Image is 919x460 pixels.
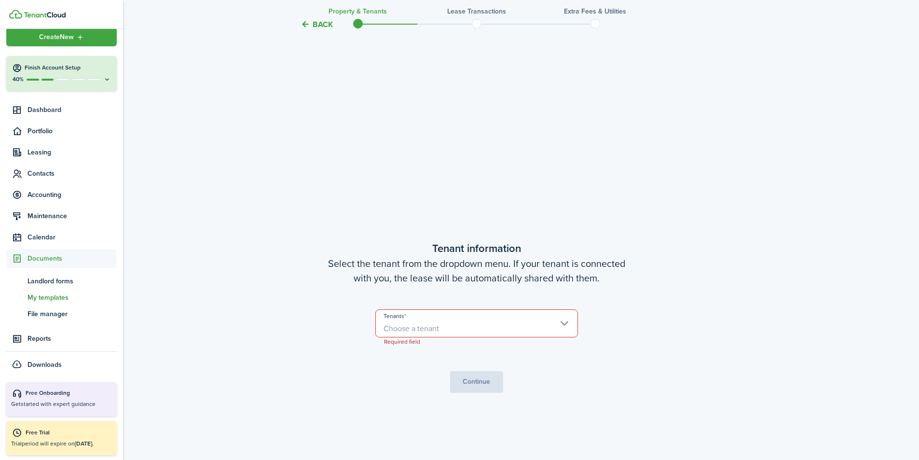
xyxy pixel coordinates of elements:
a: Free TrialTrialperiod will expire on[DATE]. [6,421,117,455]
span: Portfolio [27,126,117,136]
h3: Extra fees & Utilities [564,6,626,16]
span: Reports [27,334,117,344]
a: My templates [6,289,117,306]
b: [DATE]. [75,439,94,448]
span: Landlord forms [27,276,117,286]
div: Free Onboarding [26,389,112,399]
span: Dashboard [27,105,117,115]
a: Landlord forms [6,273,117,289]
span: Create New [39,34,74,41]
span: Maintenance [27,211,117,221]
span: Accounting [27,190,117,200]
span: period will expire on [22,439,94,448]
p: 40% [12,75,24,84]
a: Reports [6,329,117,348]
wizard-step-header-title: Tenant information [274,240,679,256]
wizard-step-header-description: Select the tenant from the dropdown menu. If your tenant is connected with you, the lease will be... [274,256,679,285]
span: My templates [27,293,117,303]
a: Dashboard [6,100,117,119]
span: started with expert guidance [21,400,96,408]
button: Free OnboardingGetstarted with expert guidance [6,382,117,416]
span: File manager [27,309,117,319]
h4: Finish Account Setup [25,64,111,72]
h3: Lease Transactions [447,6,506,16]
div: Free Trial [26,428,112,438]
span: Downloads [27,360,62,370]
img: TenantCloud [9,10,22,19]
span: Choose a tenant [384,323,439,334]
span: Leasing [27,147,117,157]
span: Calendar [27,232,117,242]
p: Get [11,400,112,408]
h3: Property & Tenants [329,6,387,16]
span: Documents [27,253,117,264]
span: Contacts [27,168,117,179]
a: File manager [6,306,117,322]
button: Open menu [6,28,117,46]
p: Trial [11,439,112,448]
button: Finish Account Setup40% [6,56,117,91]
img: TenantCloud [24,12,66,18]
button: Back [301,19,333,29]
span: Required field [376,337,428,347]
